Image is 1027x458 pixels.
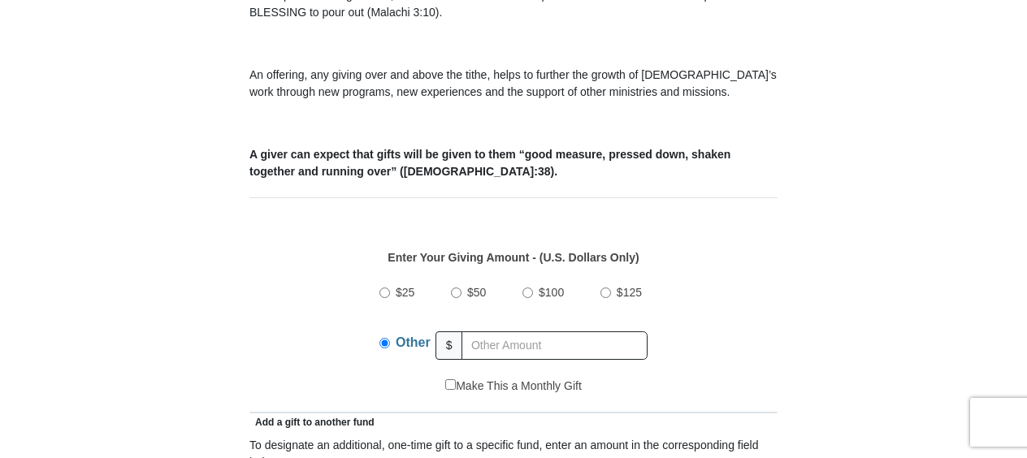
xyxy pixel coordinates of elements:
span: $25 [396,286,414,299]
strong: Enter Your Giving Amount - (U.S. Dollars Only) [388,251,639,264]
input: Make This a Monthly Gift [445,379,456,390]
span: Add a gift to another fund [249,417,375,428]
span: $ [435,331,463,360]
span: Other [396,335,431,349]
b: A giver can expect that gifts will be given to them “good measure, pressed down, shaken together ... [249,148,730,178]
span: $100 [539,286,564,299]
p: An offering, any giving over and above the tithe, helps to further the growth of [DEMOGRAPHIC_DAT... [249,67,778,101]
input: Other Amount [461,331,648,360]
span: $125 [617,286,642,299]
span: $50 [467,286,486,299]
label: Make This a Monthly Gift [445,378,582,395]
